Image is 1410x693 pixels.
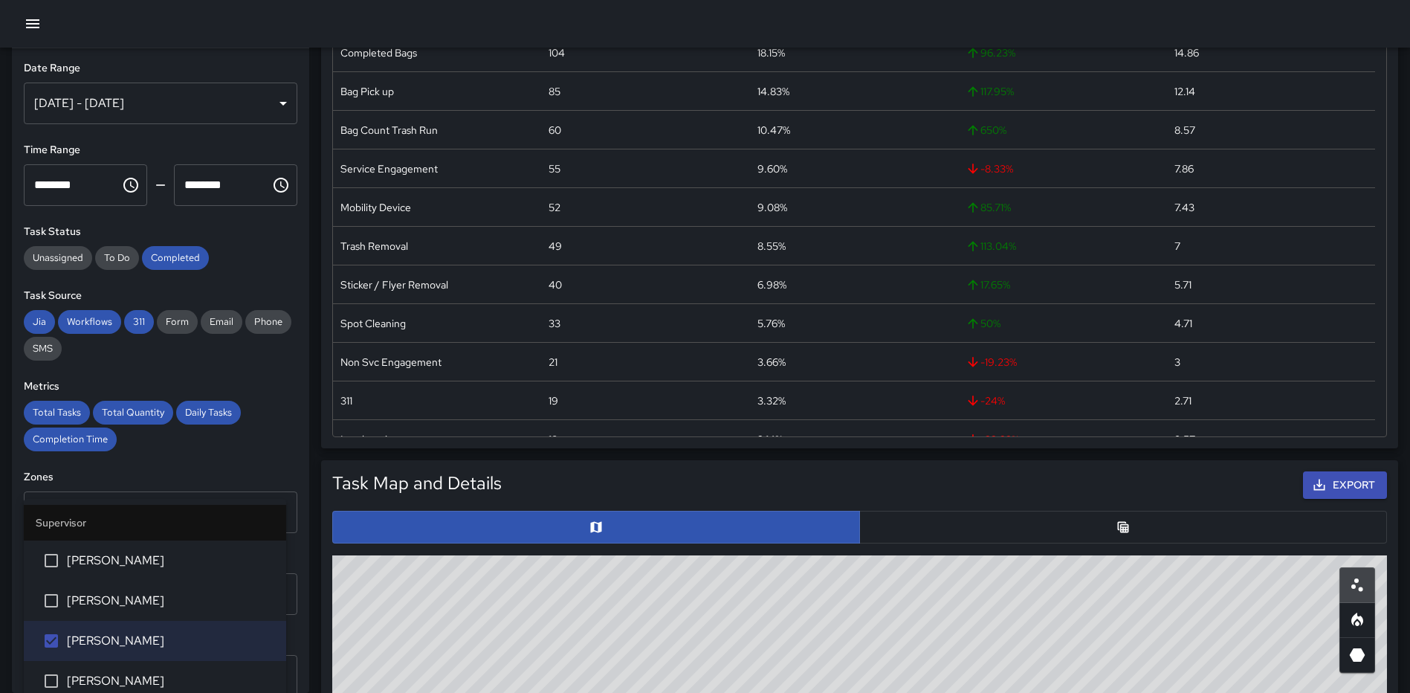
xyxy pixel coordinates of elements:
[340,277,448,292] div: Sticker / Flyer Removal
[1174,239,1180,254] div: 7
[1348,611,1366,629] svg: Heatmap
[1348,576,1366,594] svg: Scatterplot
[1174,161,1194,176] div: 7.86
[1174,84,1195,99] div: 12.14
[966,239,1016,254] span: 113.04 %
[340,161,438,176] div: Service Engagement
[340,316,406,331] div: Spot Cleaning
[176,406,241,419] span: Daily Tasks
[116,170,146,200] button: Choose time, selected time is 12:00 AM
[1339,602,1375,638] button: Heatmap
[24,315,55,328] span: Jia
[1174,200,1194,215] div: 7.43
[157,310,198,334] div: Form
[24,401,90,425] div: Total Tasks
[24,433,117,445] span: Completion Time
[757,239,786,254] div: 8.55%
[757,123,790,138] div: 10.47%
[1339,637,1375,673] button: 3D Heatmap
[24,505,286,541] li: Supervisor
[142,246,209,270] div: Completed
[757,200,787,215] div: 9.08%
[24,342,62,355] span: SMS
[95,251,139,264] span: To Do
[1174,123,1195,138] div: 8.57
[340,200,411,215] div: Mobility Device
[142,251,209,264] span: Completed
[1174,316,1192,331] div: 4.71
[757,161,787,176] div: 9.60%
[24,60,297,77] h6: Date Range
[340,45,417,60] div: Completed Bags
[1174,432,1195,447] div: 2.57
[58,315,121,328] span: Workflows
[24,428,117,451] div: Completion Time
[24,224,297,240] h6: Task Status
[67,632,274,650] span: [PERSON_NAME]
[332,511,860,544] button: Map
[176,401,241,425] div: Daily Tasks
[340,239,408,254] div: Trash Removal
[757,84,789,99] div: 14.83%
[245,310,291,334] div: Phone
[549,277,562,292] div: 40
[24,251,92,264] span: Unassigned
[1174,393,1191,408] div: 2.71
[549,200,560,215] div: 52
[24,310,55,334] div: Jia
[1303,471,1387,499] button: Export
[859,511,1387,544] button: Table
[1174,45,1199,60] div: 14.86
[757,393,786,408] div: 3.32%
[757,432,783,447] div: 3.14%
[966,123,1006,138] span: 650 %
[966,355,1017,370] span: -19.23 %
[245,315,291,328] span: Phone
[201,310,242,334] div: Email
[93,406,173,419] span: Total Quantity
[549,355,557,370] div: 21
[67,592,274,610] span: [PERSON_NAME]
[966,316,1000,331] span: 50 %
[966,277,1010,292] span: 17.65 %
[24,142,297,158] h6: Time Range
[124,310,154,334] div: 311
[757,355,786,370] div: 3.66%
[549,239,562,254] div: 49
[966,393,1005,408] span: -24 %
[757,45,785,60] div: 18.15%
[966,45,1015,60] span: 96.23 %
[757,277,786,292] div: 6.98%
[340,123,438,138] div: Bag Count Trash Run
[549,161,560,176] div: 55
[966,200,1011,215] span: 85.71 %
[24,288,297,304] h6: Task Source
[58,310,121,334] div: Workflows
[93,401,173,425] div: Total Quantity
[340,84,394,99] div: Bag Pick up
[24,337,62,361] div: SMS
[966,84,1014,99] span: 117.95 %
[340,355,442,370] div: Non Svc Engagement
[549,432,557,447] div: 18
[201,315,242,328] span: Email
[340,432,399,447] div: Landscaping
[266,170,296,200] button: Choose time, selected time is 11:59 PM
[1339,567,1375,603] button: Scatterplot
[24,406,90,419] span: Total Tasks
[549,393,558,408] div: 19
[124,315,154,328] span: 311
[1174,355,1180,370] div: 3
[1348,646,1366,664] svg: 3D Heatmap
[966,432,1019,447] span: -33.33 %
[24,83,297,124] div: [DATE] - [DATE]
[966,161,1013,176] span: -8.33 %
[67,672,274,690] span: [PERSON_NAME]
[1116,520,1131,535] svg: Table
[24,469,297,486] h6: Zones
[757,316,785,331] div: 5.76%
[549,45,565,60] div: 104
[95,246,139,270] div: To Do
[157,315,198,328] span: Form
[549,123,561,138] div: 60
